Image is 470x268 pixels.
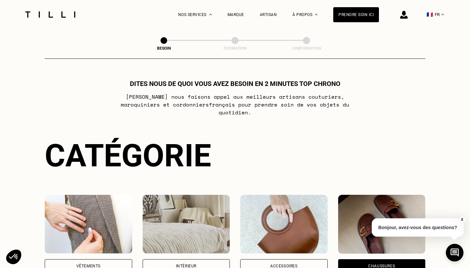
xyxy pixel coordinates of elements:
img: Intérieur [143,195,230,254]
div: Intérieur [176,264,196,268]
img: Accessoires [240,195,328,254]
div: Besoin [131,46,196,51]
p: [PERSON_NAME] nous faisons appel aux meilleurs artisans couturiers , maroquiniers et cordonniers ... [106,93,365,116]
a: Artisan [260,12,277,17]
div: Estimation [202,46,268,51]
img: Menu déroulant à propos [315,14,318,15]
img: Chaussures [338,195,426,254]
img: icône connexion [400,11,408,19]
img: menu déroulant [441,14,444,15]
div: Vêtements [76,264,101,268]
img: Logo du service de couturière Tilli [23,11,78,18]
div: Chaussures [368,264,395,268]
div: Accessoires [270,264,298,268]
button: X [459,216,465,223]
div: Catégorie [45,137,425,174]
a: Prendre soin ici [333,7,379,22]
img: Vêtements [45,195,132,254]
img: Menu déroulant [209,14,212,15]
h1: Dites nous de quoi vous avez besoin en 2 minutes top chrono [130,80,340,88]
p: Bonjour, avez-vous des questions? [372,218,464,237]
a: Marque [227,12,244,17]
span: 🇫🇷 [427,11,433,18]
div: Confirmation [274,46,339,51]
